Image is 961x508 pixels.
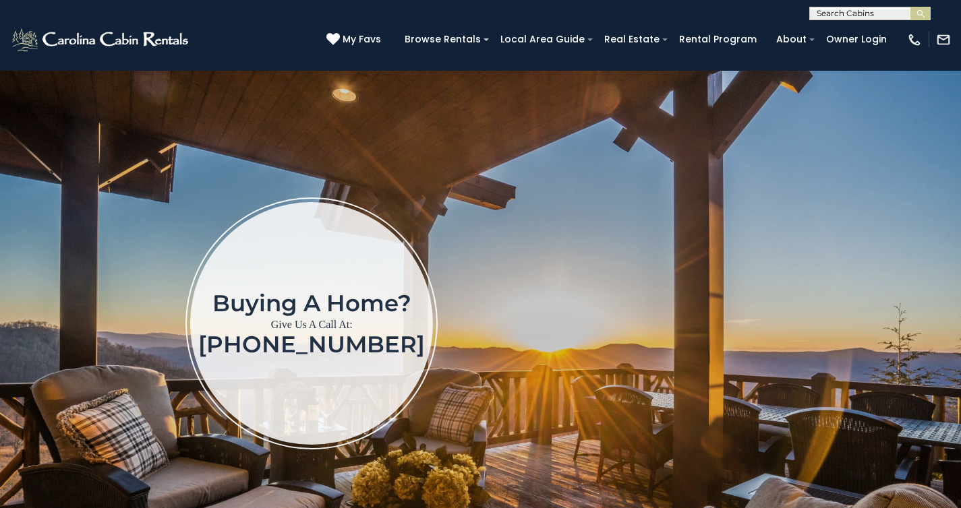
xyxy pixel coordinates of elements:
[672,29,763,50] a: Rental Program
[907,32,922,47] img: phone-regular-white.png
[343,32,381,46] span: My Favs
[598,29,666,50] a: Real Estate
[198,330,425,358] a: [PHONE_NUMBER]
[936,32,951,47] img: mail-regular-white.png
[398,29,488,50] a: Browse Rentals
[198,291,425,315] h1: Buying a home?
[326,32,384,47] a: My Favs
[494,29,591,50] a: Local Area Guide
[819,29,894,50] a: Owner Login
[604,141,941,505] iframe: New Contact Form
[10,26,192,53] img: White-1-2.png
[769,29,813,50] a: About
[198,315,425,334] p: Give Us A Call At:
